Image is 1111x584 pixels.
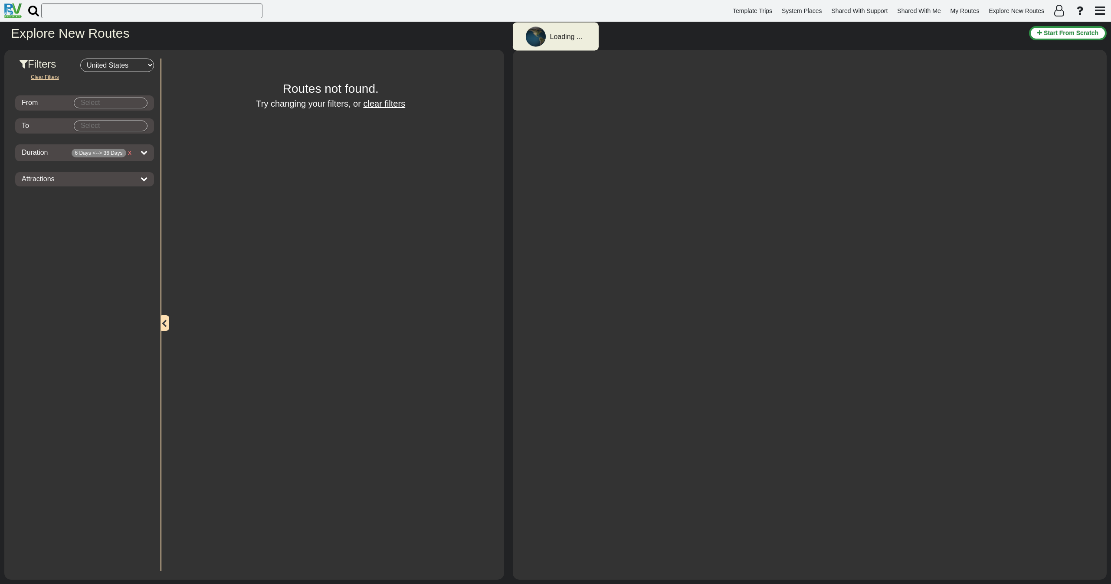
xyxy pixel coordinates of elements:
div: Duration 6 Days <--> 36 Days x [17,148,152,158]
h3: Filters [20,59,80,70]
a: Template Trips [729,3,776,20]
a: clear filters [363,99,405,108]
span: Attractions [22,175,55,183]
span: x [128,149,131,156]
span: Duration [22,149,48,156]
a: My Routes [947,3,983,20]
div: Attractions [17,174,152,184]
a: Shared With Support [827,3,891,20]
span: System Places [782,7,822,14]
span: From [22,99,38,106]
a: System Places [778,3,826,20]
span: Try changing your filters, or [256,99,361,108]
span: To [22,122,29,129]
h2: Explore New Routes [11,26,1023,40]
span: Shared With Me [897,7,941,14]
div: Loading ... [550,32,583,42]
span: 6 Days <--> 36 Days [72,149,126,157]
input: Select [74,98,147,108]
span: Explore New Routes [989,7,1044,14]
input: Select [74,121,147,131]
button: Clear Filters [24,72,66,82]
span: My Routes [950,7,980,14]
a: Shared With Me [893,3,944,20]
button: Start From Scratch [1029,26,1107,40]
span: Template Trips [733,7,772,14]
span: Routes not found. [283,82,379,95]
span: Shared With Support [831,7,888,14]
span: Start From Scratch [1044,29,1098,36]
a: Explore New Routes [985,3,1048,20]
img: RvPlanetLogo.png [4,3,22,18]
